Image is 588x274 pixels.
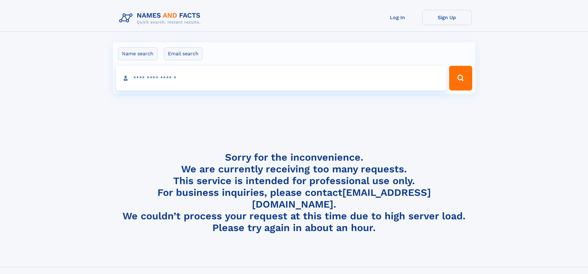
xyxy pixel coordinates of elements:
[118,47,157,60] label: Name search
[116,66,447,91] input: search input
[117,151,472,234] h4: Sorry for the inconvenience. We are currently receiving too many requests. This service is intend...
[252,187,431,210] a: [EMAIL_ADDRESS][DOMAIN_NAME]
[449,66,472,91] button: Search Button
[422,10,472,25] a: Sign Up
[117,10,206,27] img: Logo Names and Facts
[164,47,202,60] label: Email search
[373,10,422,25] a: Log In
